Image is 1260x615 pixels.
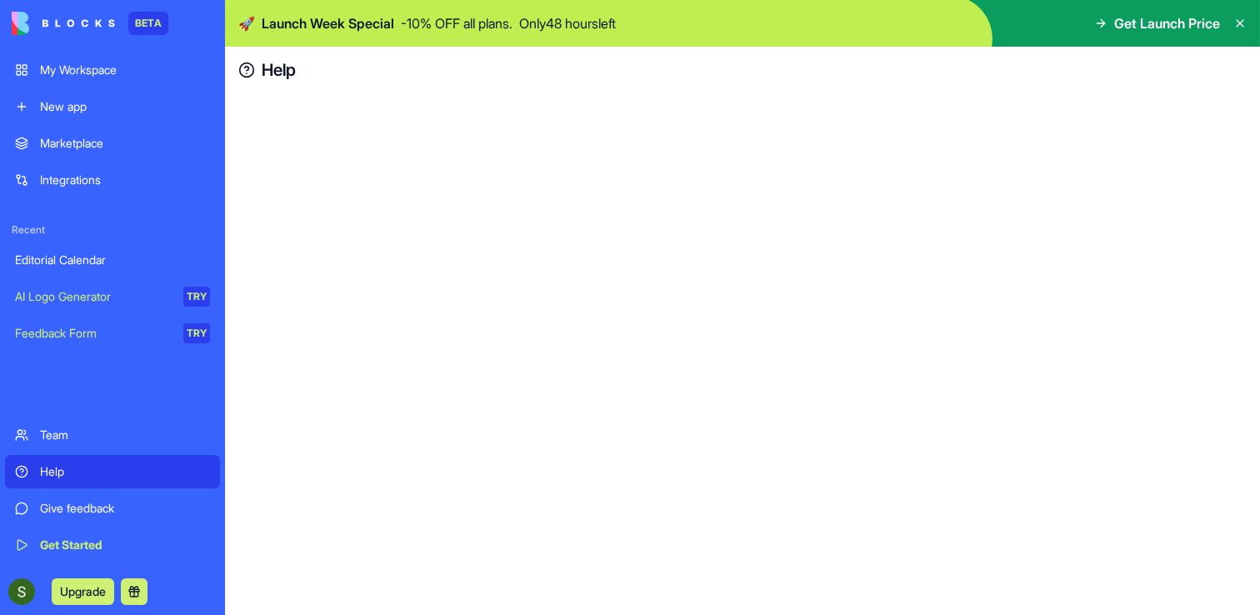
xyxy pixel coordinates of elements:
div: New app [40,98,210,115]
a: Marketplace [5,127,220,160]
a: Get Started [5,528,220,562]
a: Upgrade [52,582,114,599]
a: AI Logo GeneratorTRY [5,280,220,313]
div: Marketplace [40,135,210,152]
div: Integrations [40,172,210,188]
button: Upgrade [52,578,114,605]
span: Get Launch Price [1114,13,1220,33]
div: Feedback Form [15,325,172,342]
a: Feedback FormTRY [5,317,220,350]
div: Help [40,463,210,480]
div: Give feedback [40,500,210,517]
a: Give feedback [5,492,220,525]
span: Recent [5,223,220,237]
a: New app [5,90,220,123]
div: TRY [183,287,210,307]
p: Only 48 hours left [519,13,616,33]
div: BETA [128,12,168,35]
a: Editorial Calendar [5,243,220,277]
a: Team [5,418,220,452]
div: Get Started [40,537,210,553]
p: - 10 % OFF all plans. [401,13,512,33]
img: logo [12,12,115,35]
a: BETA [12,12,168,35]
span: Launch Week Special [262,13,394,33]
div: Team [40,427,210,443]
div: AI Logo Generator [15,288,172,305]
span: 🚀 [238,13,255,33]
a: Help [5,455,220,488]
a: Integrations [5,163,220,197]
div: My Workspace [40,62,210,78]
img: ACg8ocIE1PVV1ylRQuECsuhJ_3GgTG0fJki1Uas7aF-4w-P4-TO6IA=s96-c [8,578,35,605]
a: Help [262,58,296,82]
div: TRY [183,323,210,343]
div: Editorial Calendar [15,252,210,268]
a: My Workspace [5,53,220,87]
